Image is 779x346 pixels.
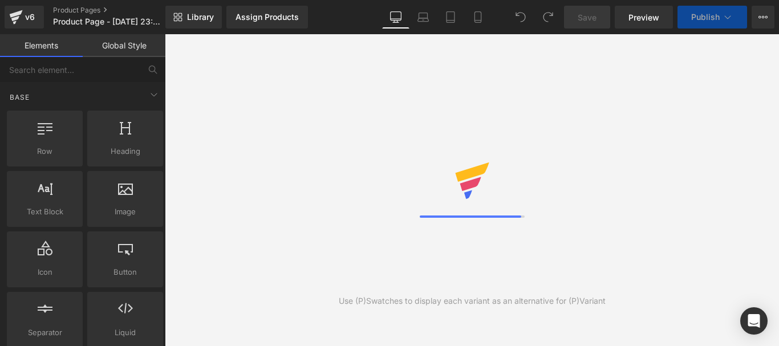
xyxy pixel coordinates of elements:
[615,6,673,29] a: Preview
[187,12,214,22] span: Library
[752,6,774,29] button: More
[677,6,747,29] button: Publish
[409,6,437,29] a: Laptop
[91,266,160,278] span: Button
[91,206,160,218] span: Image
[165,6,222,29] a: New Library
[53,17,163,26] span: Product Page - [DATE] 23:41:22
[10,327,79,339] span: Separator
[628,11,659,23] span: Preview
[91,145,160,157] span: Heading
[537,6,559,29] button: Redo
[10,145,79,157] span: Row
[339,295,606,307] div: Use (P)Swatches to display each variant as an alternative for (P)Variant
[437,6,464,29] a: Tablet
[53,6,184,15] a: Product Pages
[10,266,79,278] span: Icon
[5,6,44,29] a: v6
[691,13,720,22] span: Publish
[382,6,409,29] a: Desktop
[464,6,492,29] a: Mobile
[578,11,597,23] span: Save
[23,10,37,25] div: v6
[83,34,165,57] a: Global Style
[10,206,79,218] span: Text Block
[740,307,768,335] div: Open Intercom Messenger
[236,13,299,22] div: Assign Products
[9,92,31,103] span: Base
[509,6,532,29] button: Undo
[91,327,160,339] span: Liquid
